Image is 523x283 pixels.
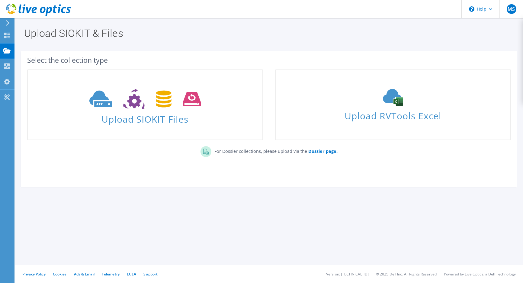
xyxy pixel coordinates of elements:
[143,272,158,277] a: Support
[308,148,338,154] b: Dossier page.
[211,146,338,155] p: For Dossier collections, please upload via the
[27,69,263,140] a: Upload SIOKIT Files
[22,272,46,277] a: Privacy Policy
[53,272,67,277] a: Cookies
[127,272,136,277] a: EULA
[307,148,338,154] a: Dossier page.
[276,108,510,121] span: Upload RVTools Excel
[326,272,369,277] li: Version: [TECHNICAL_ID]
[507,4,516,14] span: MS
[102,272,120,277] a: Telemetry
[376,272,437,277] li: © 2025 Dell Inc. All Rights Reserved
[444,272,516,277] li: Powered by Live Optics, a Dell Technology
[24,28,511,38] h1: Upload SIOKIT & Files
[27,57,511,63] div: Select the collection type
[275,69,511,140] a: Upload RVTools Excel
[28,111,262,124] span: Upload SIOKIT Files
[469,6,474,12] svg: \n
[74,272,95,277] a: Ads & Email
